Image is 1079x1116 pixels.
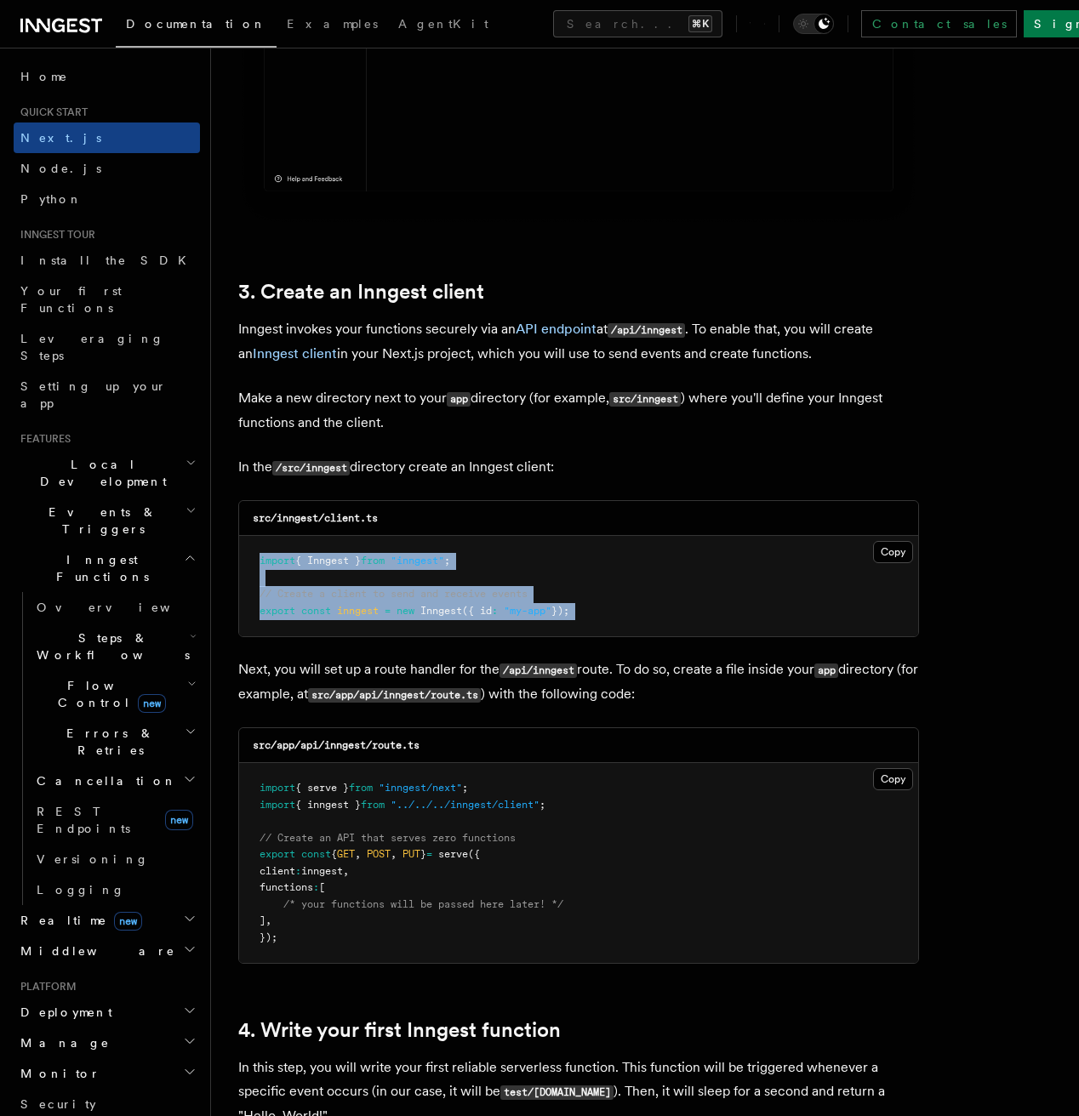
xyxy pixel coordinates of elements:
span: { inngest } [295,799,361,811]
span: Inngest Functions [14,551,184,585]
span: from [361,555,385,567]
span: // Create a client to send and receive events [260,588,528,600]
a: Versioning [30,844,200,874]
span: Security [20,1097,96,1111]
a: Documentation [116,5,277,48]
span: ; [444,555,450,567]
span: Overview [37,601,212,614]
span: REST Endpoints [37,805,130,835]
span: Setting up your app [20,379,167,410]
span: new [114,912,142,931]
span: from [349,782,373,794]
button: Realtimenew [14,905,200,936]
button: Toggle dark mode [793,14,834,34]
span: ({ [468,848,480,860]
button: Errors & Retries [30,718,200,766]
span: = [385,605,391,617]
code: src/app/api/inngest/route.ts [253,739,420,751]
a: AgentKit [388,5,499,46]
a: Logging [30,874,200,905]
button: Search...⌘K [553,10,722,37]
span: Examples [287,17,378,31]
span: Realtime [14,912,142,929]
a: Home [14,61,200,92]
span: Python [20,192,83,206]
span: Node.js [20,162,101,175]
a: Install the SDK [14,245,200,276]
code: /api/inngest [608,323,685,338]
span: Errors & Retries [30,725,185,759]
span: import [260,782,295,794]
div: Inngest Functions [14,592,200,905]
span: export [260,848,295,860]
span: new [138,694,166,713]
a: 4. Write your first Inngest function [238,1018,561,1042]
code: test/[DOMAIN_NAME] [500,1085,614,1100]
p: In the directory create an Inngest client: [238,455,919,480]
a: Node.js [14,153,200,184]
span: client [260,865,295,877]
span: const [301,848,331,860]
span: import [260,555,295,567]
span: { Inngest } [295,555,361,567]
span: ] [260,914,265,926]
span: }); [551,605,569,617]
span: , [343,865,349,877]
a: Examples [277,5,388,46]
a: Overview [30,592,200,623]
span: inngest [337,605,379,617]
button: Inngest Functions [14,544,200,592]
span: /* your functions will be passed here later! */ [283,898,563,910]
button: Copy [873,768,913,790]
span: Platform [14,980,77,994]
span: functions [260,881,313,893]
button: Cancellation [30,766,200,796]
a: Contact sales [861,10,1017,37]
a: Inngest client [253,345,337,362]
span: Middleware [14,942,175,959]
button: Monitor [14,1058,200,1089]
span: }); [260,931,277,943]
span: export [260,605,295,617]
button: Manage [14,1028,200,1058]
span: Documentation [126,17,266,31]
span: : [492,605,498,617]
button: Steps & Workflows [30,623,200,670]
p: Make a new directory next to your directory (for example, ) where you'll define your Inngest func... [238,386,919,435]
span: Logging [37,883,125,897]
span: GET [337,848,355,860]
span: , [265,914,271,926]
button: Deployment [14,997,200,1028]
span: Home [20,68,68,85]
span: , [355,848,361,860]
span: [ [319,881,325,893]
p: Next, you will set up a route handler for the route. To do so, create a file inside your director... [238,658,919,707]
span: Your first Functions [20,284,122,315]
span: Steps & Workflows [30,629,190,663]
code: /src/inngest [272,461,350,475]
span: inngest [301,865,343,877]
span: : [295,865,301,877]
span: Local Development [14,456,186,490]
code: app [447,392,471,407]
button: Events & Triggers [14,497,200,544]
span: , [391,848,397,860]
a: Setting up your app [14,371,200,418]
span: = [426,848,432,860]
a: Leveraging Steps [14,323,200,371]
span: { serve } [295,782,349,794]
span: AgentKit [398,17,488,31]
span: from [361,799,385,811]
a: API endpoint [516,321,597,337]
code: src/inngest/client.ts [253,512,378,524]
span: "inngest/next" [379,782,462,794]
a: Your first Functions [14,276,200,323]
span: serve [438,848,468,860]
button: Middleware [14,936,200,966]
p: Inngest invokes your functions securely via an at . To enable that, you will create an in your Ne... [238,317,919,366]
span: } [420,848,426,860]
span: Deployment [14,1004,112,1021]
span: new [397,605,414,617]
code: /api/inngest [500,663,577,678]
a: Python [14,184,200,214]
